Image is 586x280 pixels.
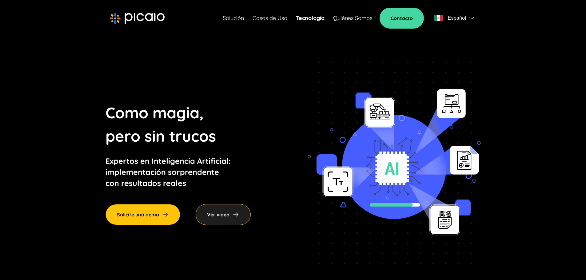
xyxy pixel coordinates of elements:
img: image [308,61,481,264]
a: Tecnología [296,14,325,22]
img: arrow-right [232,211,239,218]
img: arrow-right [161,211,169,218]
a: Solicite una demo [106,204,180,225]
p: Expertos en Inteligencia Artificial: implementación sorprendente con resultados reales [106,156,251,189]
p: Como magia, pero sin trucos [106,101,251,148]
a: Contacto [380,8,424,29]
img: picaio-logo [110,13,165,24]
img: flag [434,15,443,21]
img: flag [469,17,474,19]
button: flagEspañolflag [431,12,476,24]
a: Solución [223,14,244,22]
span: Español [448,14,466,22]
div: Ver video [196,204,251,225]
a: Casos de Uso [253,14,287,22]
a: Quiénes Somos [333,14,372,22]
